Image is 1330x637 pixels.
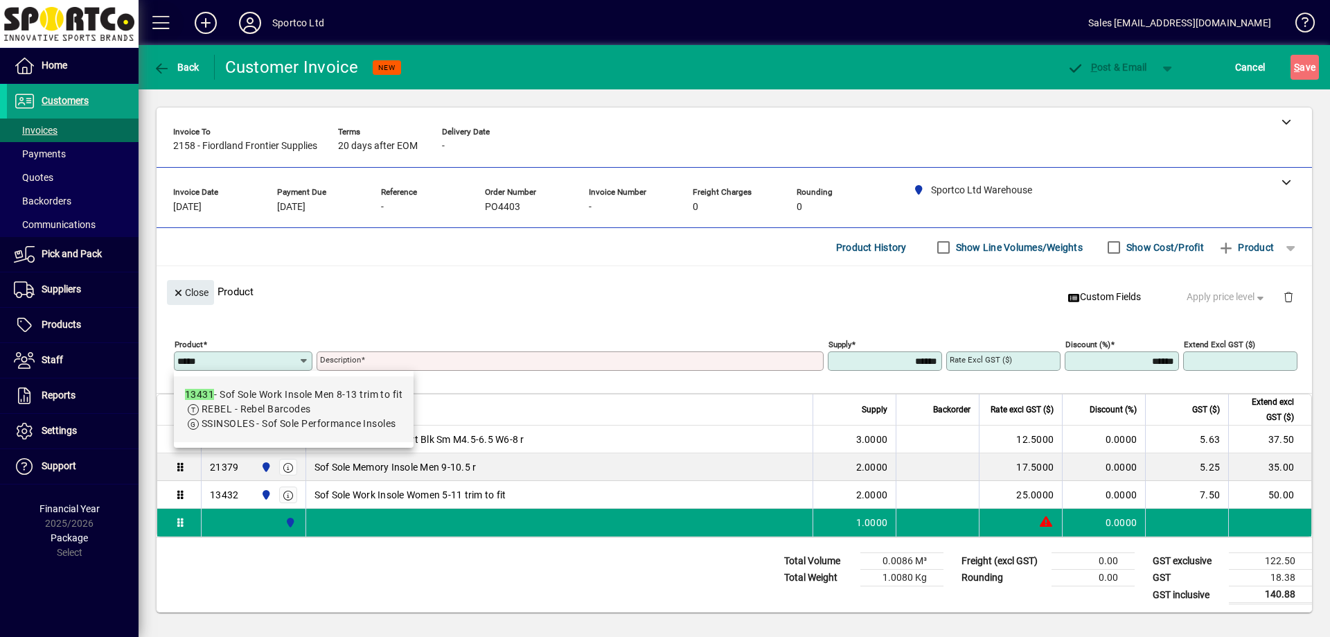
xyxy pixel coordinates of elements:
a: Settings [7,414,139,448]
td: 0.0000 [1062,481,1145,509]
div: - Sof Sole Work Insole Men 8-13 trim to fit [185,387,402,402]
span: Reports [42,390,76,401]
mat-error: Required [320,371,813,385]
span: Custom Fields [1067,290,1141,304]
span: Rate excl GST ($) [991,402,1054,417]
td: 50.00 [1228,481,1311,509]
a: Quotes [7,166,139,189]
span: Sof Sole Memory Insole Men 9-10.5 r [314,460,477,474]
mat-option: 13431 - Sof Sole Work Insole Men 8-13 trim to fit [174,376,414,442]
td: 140.88 [1229,586,1312,604]
span: Support [42,460,76,471]
a: Communications [7,213,139,236]
button: Apply price level [1181,285,1273,310]
span: Balega Hidden Comfort Blk Sm M4.5-6.5 W6-8 r [314,433,524,446]
span: Customers [42,95,89,106]
button: Product History [831,235,912,260]
span: 2158 - Fiordland Frontier Supplies [173,141,317,152]
td: 0.00 [1052,553,1135,570]
div: 21379 [210,460,238,474]
span: REBEL - Rebel Barcodes [202,403,311,415]
span: ost & Email [1067,62,1147,73]
span: ave [1294,56,1315,78]
span: S [1294,62,1300,73]
mat-label: Rate excl GST ($) [950,355,1012,365]
td: 122.50 [1229,553,1312,570]
span: Backorders [14,195,71,207]
span: PO4403 [485,202,520,213]
span: Backorder [933,402,970,417]
span: NEW [378,63,396,72]
button: Cancel [1232,55,1269,80]
div: 25.0000 [988,488,1054,502]
span: Sportco Ltd Warehouse [281,515,297,530]
a: Backorders [7,189,139,213]
td: GST exclusive [1146,553,1229,570]
span: 1.0000 [856,516,888,530]
span: [DATE] [277,202,305,213]
span: 2.0000 [856,460,888,474]
button: Post & Email [1060,55,1154,80]
td: 0.0000 [1062,509,1145,536]
button: Back [150,55,203,80]
a: Reports [7,378,139,413]
button: Delete [1272,280,1305,313]
a: Invoices [7,119,139,142]
span: Sportco Ltd Warehouse [257,487,273,503]
span: 0 [797,202,802,213]
button: Custom Fields [1062,285,1146,310]
td: GST [1146,570,1229,586]
span: Communications [14,219,96,230]
div: Sportco Ltd [272,12,324,34]
span: [DATE] [173,202,202,213]
td: 37.50 [1228,426,1311,453]
span: Back [153,62,199,73]
span: SSINSOLES - Sof Sole Performance Insoles [202,418,396,429]
td: GST inclusive [1146,586,1229,604]
td: Total Weight [777,570,860,586]
span: Apply price level [1187,290,1267,304]
span: Cancel [1235,56,1266,78]
span: Invoices [14,125,57,136]
td: 0.0086 M³ [860,553,943,570]
td: 18.38 [1229,570,1312,586]
mat-label: Description [320,355,361,365]
div: Sales [EMAIL_ADDRESS][DOMAIN_NAME] [1088,12,1271,34]
div: Product [157,266,1312,317]
span: Financial Year [39,503,100,514]
a: Knowledge Base [1285,3,1313,48]
td: Freight (excl GST) [955,553,1052,570]
span: Package [51,532,88,543]
td: 0.0000 [1062,426,1145,453]
td: Total Volume [777,553,860,570]
span: Settings [42,425,77,436]
span: 3.0000 [856,433,888,446]
span: P [1091,62,1097,73]
app-page-header-button: Back [139,55,215,80]
td: 5.63 [1145,426,1228,453]
span: Home [42,60,67,71]
span: Product History [836,236,907,259]
td: 0.00 [1052,570,1135,586]
span: Supply [862,402,887,417]
mat-label: Product [175,340,203,349]
a: Payments [7,142,139,166]
span: Extend excl GST ($) [1237,394,1294,425]
span: - [381,202,384,213]
span: - [442,141,445,152]
span: 2.0000 [856,488,888,502]
td: 7.50 [1145,481,1228,509]
button: Add [184,10,228,35]
a: Staff [7,343,139,378]
button: Profile [228,10,272,35]
a: Products [7,308,139,342]
span: Close [172,281,209,304]
span: Pick and Pack [42,248,102,259]
mat-label: Extend excl GST ($) [1184,340,1255,349]
button: Save [1291,55,1319,80]
td: 35.00 [1228,453,1311,481]
td: Rounding [955,570,1052,586]
div: 17.5000 [988,460,1054,474]
span: 0 [693,202,698,213]
a: Home [7,49,139,83]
